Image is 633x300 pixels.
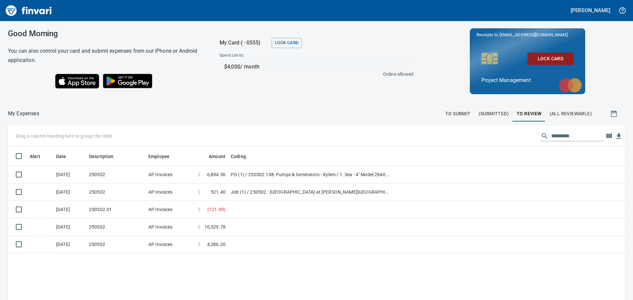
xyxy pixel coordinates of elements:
[207,241,226,248] span: 4,386.20
[198,241,200,248] span: $
[146,218,195,236] td: AP Invoices
[86,183,146,201] td: 250502
[198,224,200,230] span: $
[8,110,39,118] nav: breadcrumb
[55,74,99,89] img: Download on the App Store
[604,106,625,122] button: Show transactions within a particular date range
[198,171,200,178] span: $
[146,166,195,183] td: AP Invoices
[30,152,40,160] span: Alert
[198,206,200,213] span: $
[479,110,509,118] span: (Submitted)
[275,39,298,47] span: Lock Card
[99,70,156,92] img: Get it on Google Play
[53,218,86,236] td: [DATE]
[30,152,49,160] span: Alert
[209,152,226,160] span: Amount
[146,236,195,253] td: AP Invoices
[198,189,200,195] span: $
[272,38,302,48] button: Lock Card
[604,131,614,141] button: Choose columns to display
[8,110,39,118] p: My Expenses
[86,201,146,218] td: 250502.01
[53,201,86,218] td: [DATE]
[204,224,226,230] span: 10,529.78
[89,152,114,160] span: Description
[228,183,393,201] td: Job (1) / 250502.: [GEOGRAPHIC_DATA] at [PERSON_NAME][GEOGRAPHIC_DATA] / 14.1000.: Precast Materi...
[517,110,542,118] span: To Review
[476,32,579,38] p: Receipts to:
[16,133,112,139] p: Drag a column heading here to group the table
[571,7,610,14] h5: [PERSON_NAME]
[148,152,178,160] span: Employee
[569,5,612,15] button: [PERSON_NAME]
[231,152,246,160] span: Coding
[146,201,195,218] td: AP Invoices
[53,166,86,183] td: [DATE]
[200,152,226,160] span: Amount
[220,39,269,47] p: My Card (···0555)
[214,71,413,77] p: Online allowed
[53,183,86,201] td: [DATE]
[445,110,471,118] span: To Submit
[527,53,574,65] button: Lock Card
[211,189,226,195] span: 521.40
[146,183,195,201] td: AP Invoices
[207,206,226,213] span: ( 121.09 )
[53,236,86,253] td: [DATE]
[89,152,122,160] span: Description
[8,46,203,65] h6: You can also control your card and submit expenses from our iPhone or Android application.
[224,63,410,71] p: $4,000 / month
[56,152,75,160] span: Date
[86,218,146,236] td: 250502
[556,75,585,96] img: mastercard.svg
[481,76,574,84] p: Project Management
[220,52,328,59] span: Spend Limits
[550,110,592,118] span: (All Reviewable)
[4,3,53,18] img: Finvari
[56,152,66,160] span: Date
[614,131,624,141] button: Download Table
[148,152,169,160] span: Employee
[228,166,393,183] td: PO (1) / 250502.108: Pumps & Generators - Xylem / 1: 3ea - 4" Model 2640.181 pump
[8,29,203,38] h3: Good Morning
[86,236,146,253] td: 250502
[86,166,146,183] td: 250502
[231,152,255,160] span: Coding
[207,171,226,178] span: 6,894.56
[499,32,568,38] span: [EMAIL_ADDRESS][DOMAIN_NAME]
[533,55,568,63] span: Lock Card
